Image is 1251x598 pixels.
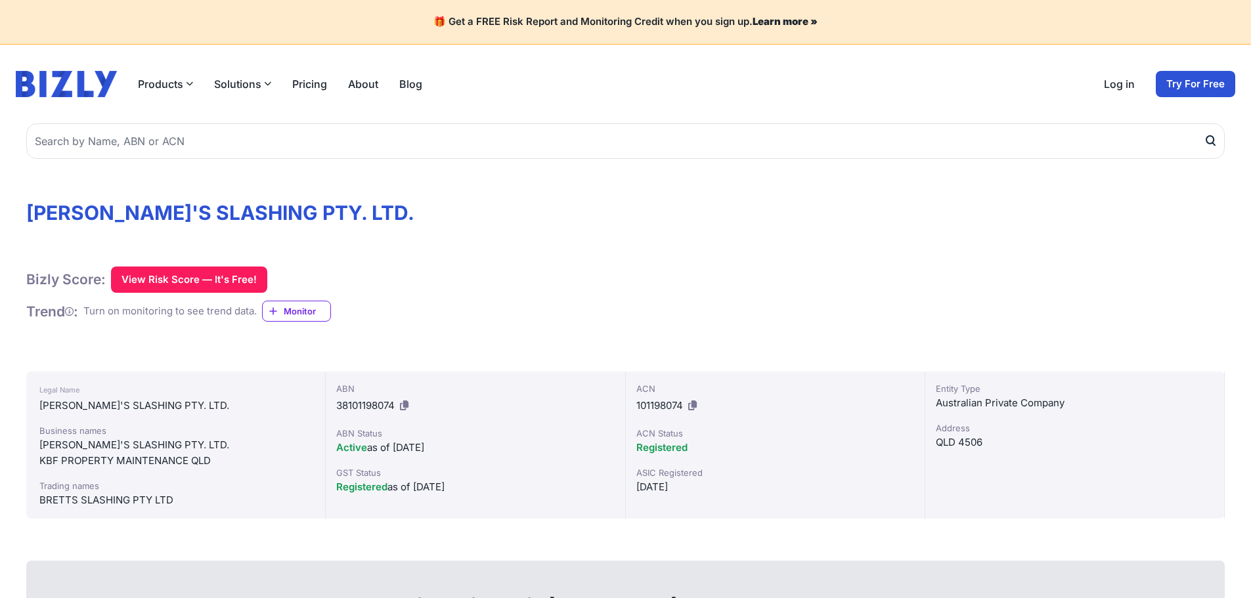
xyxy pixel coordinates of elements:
[39,382,312,398] div: Legal Name
[292,76,327,92] a: Pricing
[138,76,193,92] button: Products
[284,305,330,318] span: Monitor
[336,479,614,495] div: as of [DATE]
[336,466,614,479] div: GST Status
[336,399,395,412] span: 38101198074
[26,201,1225,224] h1: [PERSON_NAME]'S SLASHING PTY. LTD.
[111,267,267,293] button: View Risk Score — It's Free!
[936,435,1214,450] div: QLD 4506
[636,427,914,440] div: ACN Status
[636,466,914,479] div: ASIC Registered
[336,382,614,395] div: ABN
[753,15,818,28] a: Learn more »
[636,399,683,412] span: 101198074
[336,427,614,440] div: ABN Status
[26,303,78,320] h1: Trend :
[936,421,1214,435] div: Address
[39,453,312,469] div: KBF PROPERTY MAINTENANCE QLD
[936,382,1214,395] div: Entity Type
[39,437,312,453] div: [PERSON_NAME]'S SLASHING PTY. LTD.
[39,398,312,414] div: [PERSON_NAME]'S SLASHING PTY. LTD.
[1156,71,1235,97] a: Try For Free
[936,395,1214,411] div: Australian Private Company
[26,270,106,288] h1: Bizly Score:
[636,382,914,395] div: ACN
[348,76,378,92] a: About
[39,479,312,492] div: Trading names
[399,76,422,92] a: Blog
[336,481,387,493] span: Registered
[336,441,367,454] span: Active
[39,424,312,437] div: Business names
[636,479,914,495] div: [DATE]
[1104,76,1135,92] a: Log in
[39,492,312,508] div: BRETTS SLASHING PTY LTD
[83,304,257,319] div: Turn on monitoring to see trend data.
[636,441,688,454] span: Registered
[16,16,1235,28] h4: 🎁 Get a FREE Risk Report and Monitoring Credit when you sign up.
[336,440,614,456] div: as of [DATE]
[26,123,1225,159] input: Search by Name, ABN or ACN
[214,76,271,92] button: Solutions
[262,301,331,322] a: Monitor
